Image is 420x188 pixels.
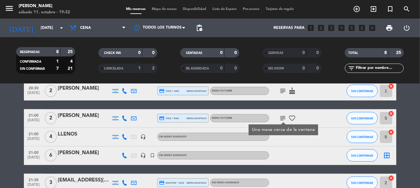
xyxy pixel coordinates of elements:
span: 21:30 [26,176,42,183]
span: SIN CONFIRMAR [20,67,45,70]
span: 2 [45,85,57,97]
span: CANCELADA [104,67,123,70]
i: search [403,5,411,13]
strong: 0 [152,51,156,55]
i: looks_4 [338,24,346,32]
div: [PERSON_NAME] [58,149,111,157]
span: MENU OCTUBRE [212,117,233,119]
button: menu [5,4,14,15]
input: Filtrar por nombre... [355,65,404,72]
strong: 7 [56,66,59,71]
span: Lista de Espera [209,7,240,11]
span: Mis reservas [123,7,149,11]
i: looks_5 [348,24,356,32]
i: headset_mic [141,153,146,158]
span: NO SHOW [268,67,284,70]
span: 4 [45,131,57,143]
strong: 4 [70,59,74,64]
i: headset_mic [141,134,146,140]
i: looks_3 [327,24,336,32]
span: visa * 1681 [159,88,179,94]
strong: 8 [56,50,59,54]
strong: 0 [220,51,223,55]
span: RE AGENDADA [186,67,209,70]
span: 21:00 [26,130,42,137]
span: TOTAL [349,51,358,55]
div: [PERSON_NAME] [58,112,111,120]
span: Cena [80,26,91,30]
i: credit_card [159,88,165,94]
strong: 0 [317,51,320,55]
span: visa * 5361 [159,115,179,121]
i: favorite_border [289,114,296,122]
i: [DATE] [5,21,38,35]
i: filter_list [348,65,355,72]
span: Disponibilidad [180,7,209,11]
strong: 8 [385,51,387,55]
span: SIN CONFIRMAR [351,89,373,93]
span: [DATE] [26,118,42,125]
div: sábado 11. octubre - 19:32 [19,9,70,16]
div: [EMAIL_ADDRESS][DOMAIN_NAME] [58,176,111,184]
span: 20:30 [26,84,42,91]
span: [DATE] [26,155,42,163]
i: arrow_drop_down [58,24,65,32]
i: exit_to_app [370,5,377,13]
strong: 0 [234,66,238,70]
strong: 0 [317,66,320,70]
span: SIN CONFIRMAR [351,117,373,120]
i: add_box [368,24,377,32]
span: Pre-acceso [240,7,263,11]
span: 21:00 [26,111,42,119]
i: credit_card [159,115,165,121]
span: [DATE] [26,91,42,98]
button: SIN CONFIRMAR [347,85,378,97]
span: Sin menú asignado [159,154,187,157]
span: 21:00 [26,149,42,156]
span: SERVIDAS [268,51,283,55]
i: cancel [388,175,395,181]
strong: 0 [302,51,305,55]
span: SIN CONFIRMAR [351,135,373,139]
i: menu [5,4,14,13]
span: SIN CONFIRMAR [351,181,373,185]
i: turned_in_not [150,153,156,158]
span: Mapa de mesas [149,7,180,11]
strong: 1 [138,66,141,70]
span: Reservas para [274,26,305,30]
i: power_settings_new [403,24,410,32]
div: [PERSON_NAME] [58,84,111,92]
i: subject [279,87,287,95]
i: looks_one [307,24,315,32]
strong: 21 [68,66,74,71]
strong: 25 [68,50,74,54]
span: CHECK INS [104,51,121,55]
strong: 0 [234,51,238,55]
i: credit_card [159,180,165,186]
span: MENU OCTUBRE [212,90,233,92]
span: mercadopago [187,116,206,120]
span: mercadopago [187,181,206,185]
span: pending_actions [196,24,203,32]
strong: 2 [152,66,156,70]
i: add_circle_outline [353,5,360,13]
span: Sin menú asignado [212,181,240,184]
div: LOG OUT [398,19,415,37]
div: [PERSON_NAME] [19,3,70,9]
span: [DATE] [26,137,42,144]
strong: 1 [56,59,59,64]
span: RESERVADAS [20,51,40,54]
span: 2 [45,112,57,124]
button: SIN CONFIRMAR [347,112,378,124]
span: SIN CONFIRMAR [351,154,373,157]
i: border_all [383,152,391,159]
strong: 25 [396,51,402,55]
i: looks_two [317,24,325,32]
span: mercadopago [187,89,206,93]
span: master * 1018 [159,180,184,186]
button: SIN CONFIRMAR [347,149,378,162]
div: Una mesa cerca de la ventana [252,127,315,133]
span: Tarjetas de regalo [263,7,297,11]
i: subject [279,114,287,122]
i: cancel [388,129,395,135]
